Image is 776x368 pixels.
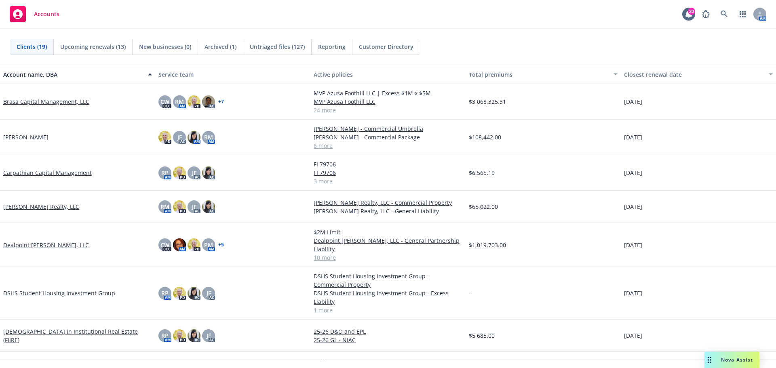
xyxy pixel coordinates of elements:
[698,6,714,22] a: Report a Bug
[469,97,506,106] span: $3,068,325.31
[218,99,224,104] a: + 7
[310,65,466,84] button: Active policies
[3,327,152,344] a: [DEMOGRAPHIC_DATA] in Institutional Real Estate (FIIRE)
[624,331,642,340] span: [DATE]
[173,238,186,251] img: photo
[314,133,462,141] a: [PERSON_NAME] - Commercial Package
[188,131,200,144] img: photo
[314,89,462,97] a: MVP Azusa Foothill LLC | Excess $1M x $5M
[158,131,171,144] img: photo
[624,70,764,79] div: Closest renewal date
[202,166,215,179] img: photo
[469,168,495,177] span: $6,565.19
[160,241,169,249] span: CW
[314,253,462,262] a: 10 more
[314,357,462,365] a: 2nd Layer - $10M x $5M
[624,202,642,211] span: [DATE]
[314,336,462,344] a: 25-26 GL - NIAC
[177,133,182,141] span: JF
[188,287,200,300] img: photo
[314,198,462,207] a: [PERSON_NAME] Realty, LLC - Commercial Property
[161,168,169,177] span: RP
[314,97,462,106] a: MVP Azusa Foothill LLC
[314,327,462,336] a: 25-26 D&O and EPL
[3,202,79,211] a: [PERSON_NAME] Realty, LLC
[188,95,200,108] img: photo
[469,331,495,340] span: $5,685.00
[624,133,642,141] span: [DATE]
[60,42,126,51] span: Upcoming renewals (13)
[721,356,753,363] span: Nova Assist
[3,133,48,141] a: [PERSON_NAME]
[160,97,169,106] span: CW
[250,42,305,51] span: Untriaged files (127)
[735,6,751,22] a: Switch app
[624,241,642,249] span: [DATE]
[204,133,213,141] span: RM
[314,236,462,253] a: Dealpoint [PERSON_NAME], LLC - General Partnership Liability
[624,168,642,177] span: [DATE]
[314,289,462,306] a: DSHS Student Housing Investment Group - Excess Liability
[207,331,211,340] span: JF
[173,329,186,342] img: photo
[173,287,186,300] img: photo
[704,352,759,368] button: Nova Assist
[3,97,89,106] a: Brasa Capital Management, LLC
[158,70,307,79] div: Service team
[469,133,501,141] span: $108,442.00
[139,42,191,51] span: New businesses (0)
[3,241,89,249] a: Dealpoint [PERSON_NAME], LLC
[192,202,196,211] span: JF
[175,97,184,106] span: RM
[704,352,715,368] div: Drag to move
[34,11,59,17] span: Accounts
[3,289,115,297] a: DSHS Student Housing Investment Group
[173,166,186,179] img: photo
[314,177,462,185] a: 3 more
[218,242,224,247] a: + 5
[202,200,215,213] img: photo
[188,329,200,342] img: photo
[624,289,642,297] span: [DATE]
[314,228,462,236] a: $2M Limit
[469,241,506,249] span: $1,019,703.00
[314,70,462,79] div: Active policies
[314,306,462,314] a: 1 more
[314,160,462,168] a: FI 79706
[173,200,186,213] img: photo
[624,97,642,106] span: [DATE]
[318,42,346,51] span: Reporting
[160,202,169,211] span: RM
[359,42,413,51] span: Customer Directory
[314,272,462,289] a: DSHS Student Housing Investment Group - Commercial Property
[469,202,498,211] span: $65,022.00
[192,168,196,177] span: JF
[3,70,143,79] div: Account name, DBA
[202,95,215,108] img: photo
[3,168,92,177] a: Carpathian Capital Management
[469,289,471,297] span: -
[716,6,732,22] a: Search
[204,241,213,249] span: PM
[314,141,462,150] a: 6 more
[314,124,462,133] a: [PERSON_NAME] - Commercial Umbrella
[469,70,609,79] div: Total premiums
[205,42,236,51] span: Archived (1)
[688,8,695,15] div: 20
[155,65,310,84] button: Service team
[314,106,462,114] a: 24 more
[207,289,211,297] span: JF
[6,3,63,25] a: Accounts
[161,331,169,340] span: RP
[17,42,47,51] span: Clients (19)
[621,65,776,84] button: Closest renewal date
[188,238,200,251] img: photo
[314,207,462,215] a: [PERSON_NAME] Realty, LLC - General Liability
